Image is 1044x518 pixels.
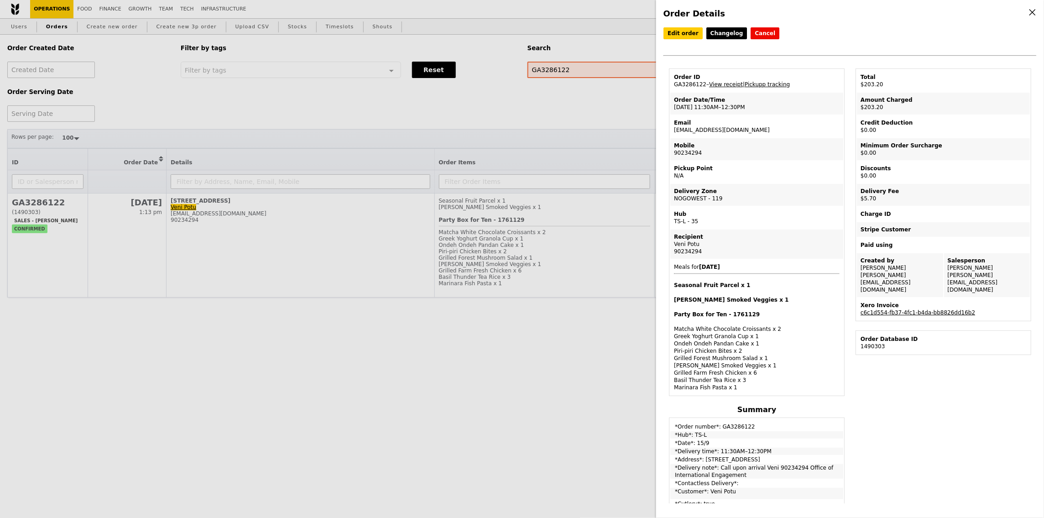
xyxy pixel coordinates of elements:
div: Created by [861,257,940,264]
div: 90234294 [674,248,840,255]
button: Cancel [751,27,779,39]
div: Recipient [674,233,840,241]
span: | [743,81,790,88]
div: Xero Invoice [861,302,1026,309]
b: [DATE] [699,264,720,270]
div: Total [861,73,1026,81]
td: $203.20 [857,93,1030,115]
div: Order Database ID [861,335,1026,343]
td: $5.70 [857,184,1030,206]
div: Minimum Order Surcharge [861,142,1026,149]
td: NOGOWEST - 119 [670,184,843,206]
div: Delivery Zone [674,188,840,195]
td: $0.00 [857,138,1030,160]
td: [EMAIL_ADDRESS][DOMAIN_NAME] [670,115,843,137]
td: *Order number*: GA3286122 [670,419,843,430]
td: *Address*: [STREET_ADDRESS] [670,456,843,463]
td: *Hub*: TS-L [670,431,843,439]
td: *Contactless Delivery*: [670,480,843,487]
div: Charge ID [861,210,1026,218]
h4: [PERSON_NAME] Smoked Veggies x 1 [674,296,840,303]
a: Changelog [706,27,747,39]
td: *Delivery note*: Call upon arrival Veni 90234294 Office of International Engagement [670,464,843,479]
td: 1490303 [857,332,1030,354]
td: $203.20 [857,70,1030,92]
h4: Seasonal Fruit Parcel x 1 [674,282,840,289]
a: Pickupp tracking [745,81,790,88]
div: Order Date/Time [674,96,840,104]
div: Hub [674,210,840,218]
div: Mobile [674,142,840,149]
td: TS-L - 35 [670,207,843,229]
a: c6c1d554-fb37-4fc1-b4da-bb8826dd16b2 [861,309,975,316]
td: N/A [670,161,843,183]
h4: Summary [669,405,845,414]
div: Paid using [861,241,1026,249]
div: Discounts [861,165,1026,172]
td: GA3286122 [670,70,843,92]
td: *Customer*: Veni Potu [670,488,843,499]
td: [DATE] 11:30AM–12:30PM [670,93,843,115]
td: 90234294 [670,138,843,160]
div: Delivery Fee [861,188,1026,195]
div: Amount Charged [861,96,1026,104]
td: [PERSON_NAME] [PERSON_NAME][EMAIL_ADDRESS][DOMAIN_NAME] [857,253,943,297]
span: Meals for [674,264,840,391]
td: *Delivery time*: 11:30AM–12:30PM [670,448,843,455]
div: Stripe Customer [861,226,1026,233]
a: Edit order [663,27,703,39]
span: Order Details [663,9,725,18]
td: *Date*: 15/9 [670,440,843,447]
div: Veni Potu [674,241,840,248]
h4: Party Box for Ten - 1761129 [674,311,840,318]
span: – [706,81,709,88]
div: Credit Deduction [861,119,1026,126]
div: Salesperson [948,257,1027,264]
td: $0.00 [857,161,1030,183]
td: [PERSON_NAME] [PERSON_NAME][EMAIL_ADDRESS][DOMAIN_NAME] [944,253,1030,297]
td: $0.00 [857,115,1030,137]
td: *Cutlery*: true [670,500,843,512]
div: Matcha White Chocolate Croissants x 2 Greek Yoghurt Granola Cup x 1 Ondeh Ondeh Pandan Cake x 1 P... [674,311,840,391]
div: Pickup Point [674,165,840,172]
div: Email [674,119,840,126]
a: View receipt [709,81,743,88]
div: Order ID [674,73,840,81]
